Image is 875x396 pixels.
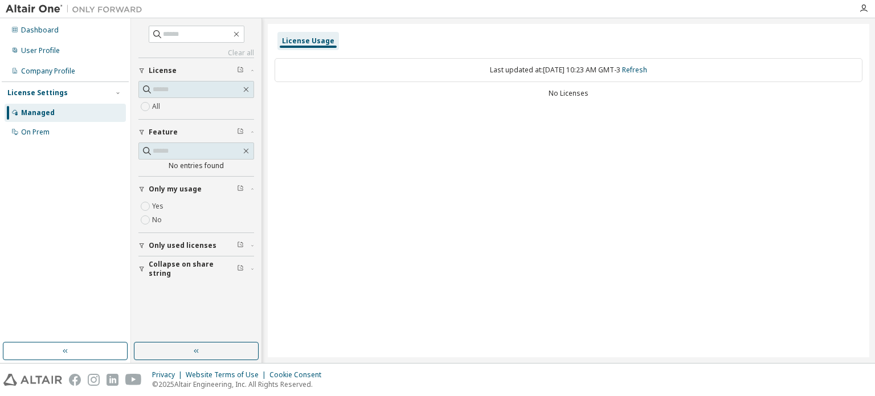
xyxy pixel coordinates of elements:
[125,374,142,386] img: youtube.svg
[138,256,254,281] button: Collapse on share string
[149,185,202,194] span: Only my usage
[149,260,237,278] span: Collapse on share string
[21,128,50,137] div: On Prem
[269,370,328,379] div: Cookie Consent
[152,379,328,389] p: © 2025 Altair Engineering, Inc. All Rights Reserved.
[3,374,62,386] img: altair_logo.svg
[186,370,269,379] div: Website Terms of Use
[237,264,244,273] span: Clear filter
[275,58,862,82] div: Last updated at: [DATE] 10:23 AM GMT-3
[149,128,178,137] span: Feature
[622,65,647,75] a: Refresh
[88,374,100,386] img: instagram.svg
[282,36,334,46] div: License Usage
[152,213,164,227] label: No
[138,120,254,145] button: Feature
[21,67,75,76] div: Company Profile
[149,66,177,75] span: License
[138,58,254,83] button: License
[152,199,166,213] label: Yes
[21,108,55,117] div: Managed
[69,374,81,386] img: facebook.svg
[237,66,244,75] span: Clear filter
[237,185,244,194] span: Clear filter
[6,3,148,15] img: Altair One
[107,374,118,386] img: linkedin.svg
[275,89,862,98] div: No Licenses
[237,241,244,250] span: Clear filter
[138,48,254,58] a: Clear all
[7,88,68,97] div: License Settings
[21,26,59,35] div: Dashboard
[152,370,186,379] div: Privacy
[152,100,162,113] label: All
[21,46,60,55] div: User Profile
[138,161,254,170] div: No entries found
[138,233,254,258] button: Only used licenses
[149,241,216,250] span: Only used licenses
[237,128,244,137] span: Clear filter
[138,177,254,202] button: Only my usage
